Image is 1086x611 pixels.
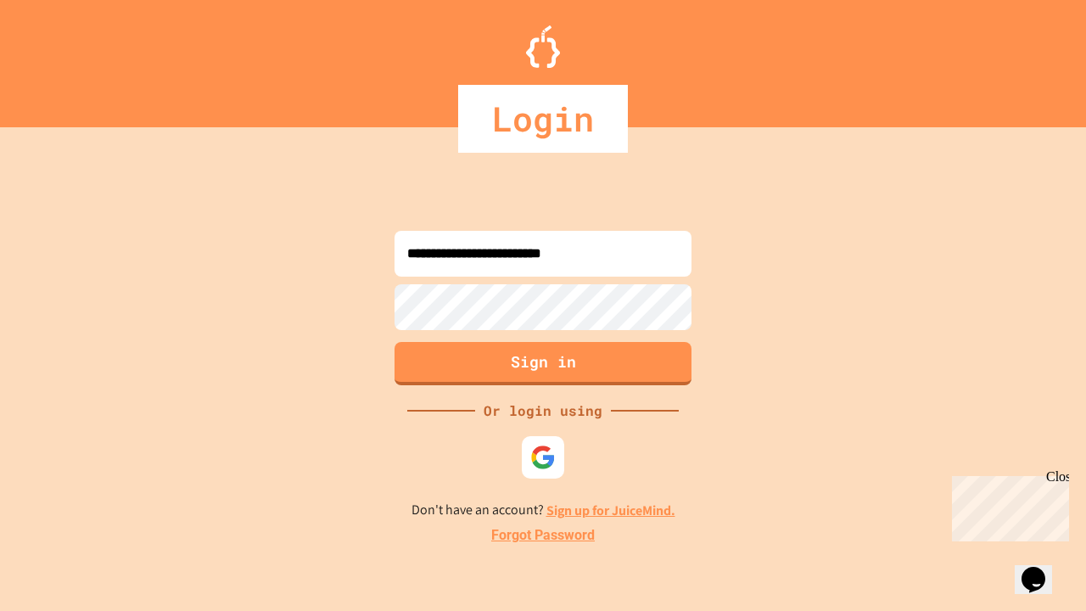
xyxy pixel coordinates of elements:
button: Sign in [395,342,691,385]
a: Forgot Password [491,525,595,546]
p: Don't have an account? [411,500,675,521]
div: Login [458,85,628,153]
img: Logo.svg [526,25,560,68]
iframe: chat widget [945,469,1069,541]
img: google-icon.svg [530,445,556,470]
a: Sign up for JuiceMind. [546,502,675,519]
div: Chat with us now!Close [7,7,117,108]
div: Or login using [475,401,611,421]
iframe: chat widget [1015,543,1069,594]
